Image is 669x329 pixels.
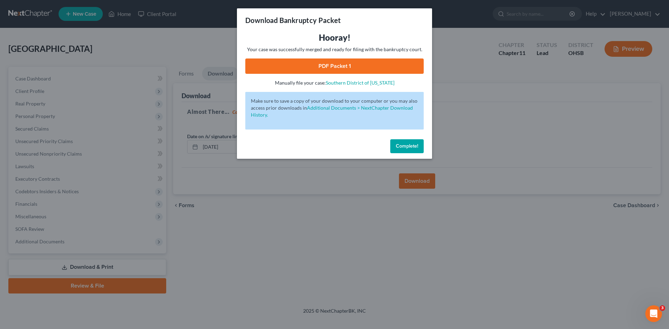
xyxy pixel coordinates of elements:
button: Complete! [390,139,424,153]
h3: Download Bankruptcy Packet [245,15,341,25]
a: PDF Packet 1 [245,58,424,74]
a: Additional Documents > NextChapter Download History. [251,105,413,118]
iframe: Intercom live chat [645,305,662,322]
p: Your case was successfully merged and ready for filing with the bankruptcy court. [245,46,424,53]
span: 3 [660,305,665,311]
h3: Hooray! [245,32,424,43]
p: Make sure to save a copy of your download to your computer or you may also access prior downloads in [251,97,418,118]
p: Manually file your case: [245,79,424,86]
span: Complete! [396,143,418,149]
a: Southern District of [US_STATE] [326,80,394,86]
